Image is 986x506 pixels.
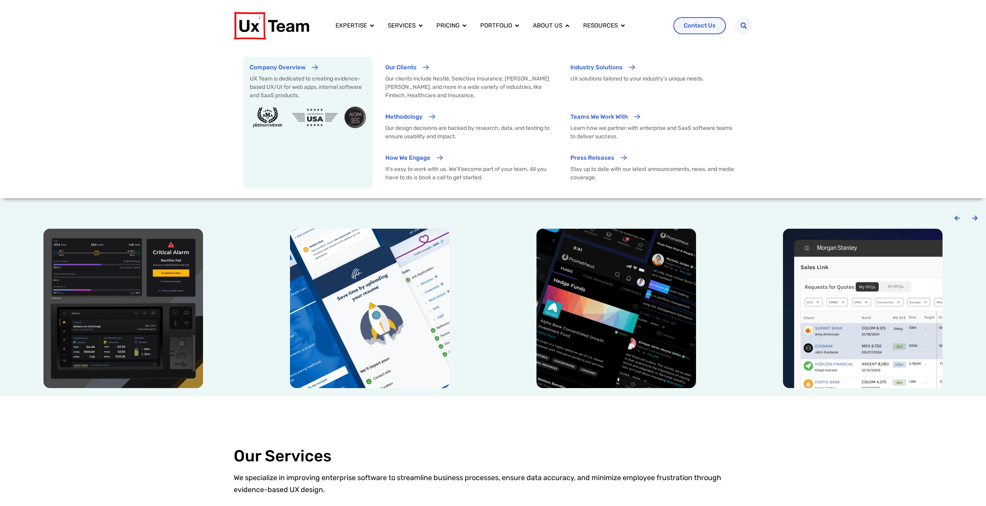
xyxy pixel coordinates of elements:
[436,21,459,30] a: Pricing
[385,113,423,120] span: Methodology
[735,17,752,34] div: Search
[234,12,309,39] img: UX Team Logo
[480,21,512,30] a: Portfolio
[379,106,558,147] a: Methodology Our design decisions are backed by research, data, and testing to ensure usability an...
[972,215,978,221] div: Next slide
[243,57,373,188] a: Company Overview UX Team is dedicated to creating evidence-based UX/UI for web apps, internal sof...
[379,57,558,106] a: Our Clients Our clients include Nestlé, Selective Insurance, [PERSON_NAME] [PERSON_NAME], and mor...
[290,229,450,388] img: SHC medical job application mobile app
[329,18,667,33] div: Menu Toggle
[673,17,726,34] a: Contact Us
[385,63,416,72] p: Our Clients
[379,147,558,188] a: How We Engage It’s easy to work with us. We’ll become part of your team. All you have to do is bo...
[583,21,618,30] a: Resources
[385,165,551,182] p: It’s easy to work with us. We’ll become part of your team. All you have to do is book a call to g...
[570,165,736,182] p: Stay up to date with our latest announcements, news, and media coverage.
[250,63,306,72] p: Company Overview
[570,112,628,122] p: Teams We Work With
[570,124,736,141] p: Learn how we partner with enterprise and SaaS software teams to deliver success.
[335,21,367,30] a: Expertise
[329,18,667,33] nav: Menu
[250,106,286,129] img: 2020 Summer Awards Platinum AwardBest Mobile App Design
[570,75,736,100] p: UX solutions tailored to your industry’s unique needs.
[234,447,752,465] h2: Our Services
[533,21,562,30] a: About us
[292,108,338,127] img: 100% staff in the usa
[954,215,960,221] div: Previous slide
[234,472,752,496] p: We specialize in improving enterprise software to streamline business processes, ensure data accu...
[747,229,978,388] div: 4 / 6
[946,468,986,506] iframe: Chat Widget
[564,147,743,188] a: Press Releases Stay up to date with our latest announcements, news, and media coverage.
[254,229,485,388] div: 2 / 6
[570,153,614,163] p: Press Releases
[385,124,551,141] p: Our design decisions are backed by research, data, and testing to ensure usability and impact.
[570,63,623,72] p: Industry Solutions
[43,229,203,388] img: Power conversion company hardware UI device ux design
[536,229,696,388] img: Prometheus alts social media mobile app design
[564,57,743,106] a: Industry Solutions UX solutions tailored to your industry’s unique needs.
[684,23,716,29] span: Contact Us
[250,75,366,100] p: UX Team is dedicated to creating evidence-based UX/UI for web apps, internal software and SaaS pr...
[157,0,185,7] span: Last Name
[8,229,978,388] div: Carousel
[385,153,430,163] p: How We Engage
[388,21,416,30] a: Services
[385,75,551,100] p: Our clients include Nestlé, Selective Insurance, [PERSON_NAME] [PERSON_NAME], and more in a wide ...
[501,229,732,388] div: 3 / 6
[8,229,239,388] div: 1 / 6
[564,106,743,147] a: Teams We Work With Learn how we partner with enterprise and SaaS software teams to deliver success.
[10,111,310,118] span: Subscribe to UX Team newsletter.
[783,229,943,388] img: Morgan Stanley trading floor application design
[344,106,366,128] img: AICPA SOC badge
[2,112,7,117] input: Subscribe to UX Team newsletter.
